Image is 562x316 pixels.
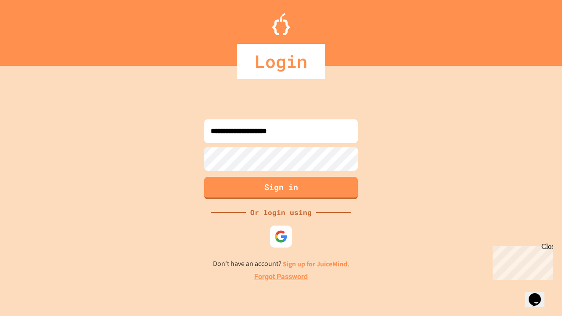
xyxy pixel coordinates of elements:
div: Chat with us now!Close [4,4,61,56]
iframe: chat widget [489,243,553,280]
a: Forgot Password [254,272,308,282]
div: Or login using [246,207,316,218]
img: Logo.svg [272,13,290,35]
iframe: chat widget [525,281,553,307]
a: Sign up for JuiceMind. [283,259,349,269]
button: Sign in [204,177,358,199]
p: Don't have an account? [213,259,349,269]
div: Login [237,44,325,79]
img: google-icon.svg [274,230,288,243]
